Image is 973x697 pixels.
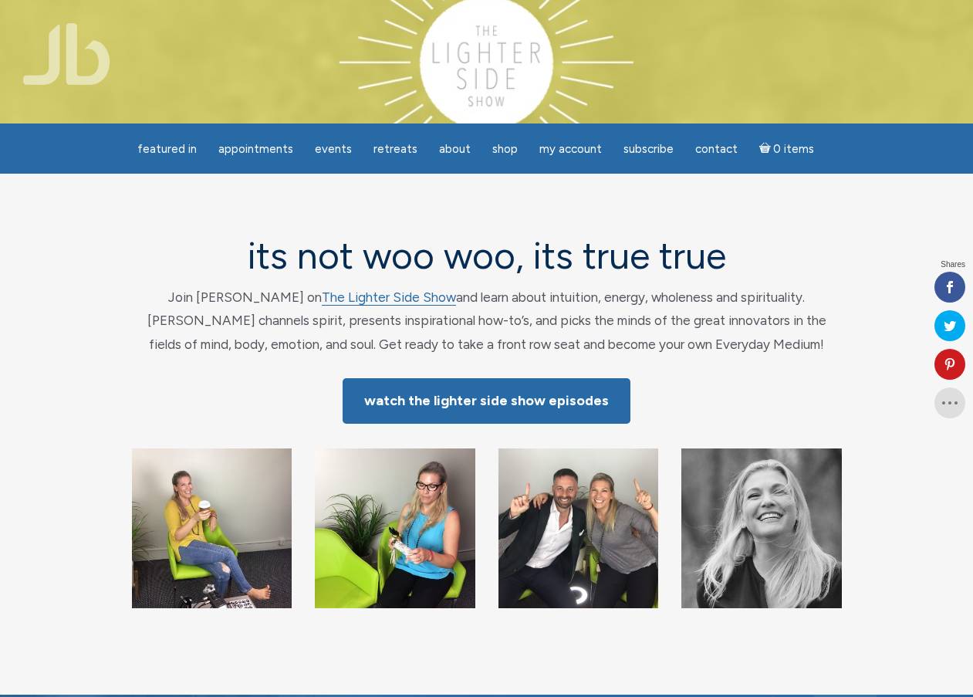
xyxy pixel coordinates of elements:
span: Retreats [373,142,417,156]
h2: its not woo woo, its true true [132,235,842,276]
span: Shares [941,261,965,269]
a: The Lighter Side Show [322,289,456,306]
a: Events [306,134,361,164]
a: Appointments [209,134,302,164]
a: Retreats [364,134,427,164]
p: Join [PERSON_NAME] on and learn about intuition, energy, wholeness and spirituality. [PERSON_NAME... [132,286,842,357]
span: featured in [137,142,197,156]
a: Contact [686,134,747,164]
span: Subscribe [623,142,674,156]
img: Jamie Butler [132,448,292,609]
a: My Account [530,134,611,164]
i: Cart [759,142,774,156]
a: Watch The Lighter Side Show Episodes [343,378,630,424]
span: Contact [695,142,738,156]
a: Cart0 items [750,133,824,164]
img: Jamie Butler [315,448,475,609]
span: Appointments [218,142,293,156]
img: Jamie Butler. The Everyday Medium [23,23,110,85]
span: Events [315,142,352,156]
span: My Account [539,142,602,156]
a: featured in [128,134,206,164]
a: Shop [483,134,527,164]
span: About [439,142,471,156]
span: 0 items [773,144,814,155]
a: Subscribe [614,134,683,164]
span: Shop [492,142,518,156]
img: Jamie Butler [498,448,659,609]
a: About [430,134,480,164]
